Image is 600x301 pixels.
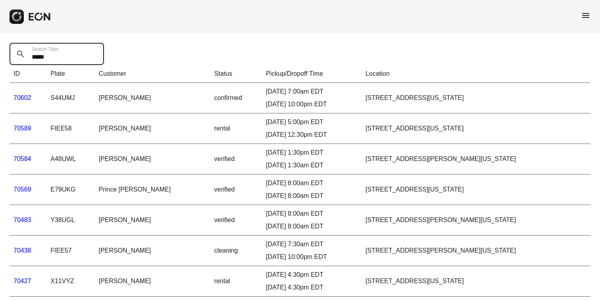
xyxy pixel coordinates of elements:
td: FIEE57 [46,236,94,266]
div: [DATE] 8:00am EDT [266,222,358,231]
td: verified [210,174,262,205]
td: rental [210,113,262,144]
th: Plate [46,65,94,83]
th: Location [362,65,590,83]
td: [PERSON_NAME] [95,236,210,266]
a: 70483 [13,217,31,223]
span: menu [581,11,590,20]
div: [DATE] 7:00am EDT [266,87,358,96]
td: [STREET_ADDRESS][US_STATE] [362,83,590,113]
div: [DATE] 10:00pm EDT [266,252,358,262]
td: [STREET_ADDRESS][US_STATE] [362,174,590,205]
td: verified [210,144,262,174]
td: [PERSON_NAME] [95,83,210,113]
td: S44UMJ [46,83,94,113]
td: A48UWL [46,144,94,174]
td: [STREET_ADDRESS][PERSON_NAME][US_STATE] [362,144,590,174]
td: [PERSON_NAME] [95,144,210,174]
a: 70569 [13,186,31,193]
div: [DATE] 4:30pm EDT [266,283,358,292]
div: [DATE] 1:30pm EDT [266,148,358,157]
td: [PERSON_NAME] [95,205,210,236]
th: Customer [95,65,210,83]
td: E79UKG [46,174,94,205]
th: Pickup/Dropoff Time [262,65,362,83]
div: [DATE] 8:00am EDT [266,209,358,219]
a: 70427 [13,278,31,284]
div: [DATE] 10:00pm EDT [266,100,358,109]
a: 70589 [13,125,31,132]
th: Status [210,65,262,83]
div: [DATE] 5:00pm EDT [266,117,358,127]
td: cleaning [210,236,262,266]
a: 70584 [13,155,31,162]
label: Search Trips [32,46,58,52]
a: 70602 [13,94,31,101]
div: [DATE] 8:00am EDT [266,178,358,188]
td: [STREET_ADDRESS][PERSON_NAME][US_STATE] [362,205,590,236]
td: rental [210,266,262,297]
div: [DATE] 1:30am EDT [266,161,358,170]
div: [DATE] 12:30pm EDT [266,130,358,140]
div: [DATE] 7:30am EDT [266,240,358,249]
td: X11VYZ [46,266,94,297]
td: [STREET_ADDRESS][US_STATE] [362,266,590,297]
td: FIEE58 [46,113,94,144]
div: [DATE] 4:30pm EDT [266,270,358,280]
td: confirmed [210,83,262,113]
td: Prince [PERSON_NAME] [95,174,210,205]
td: verified [210,205,262,236]
td: Y38UGL [46,205,94,236]
th: ID [10,65,46,83]
a: 70438 [13,247,31,254]
td: [STREET_ADDRESS][PERSON_NAME][US_STATE] [362,236,590,266]
div: [DATE] 8:00am EDT [266,191,358,201]
td: [STREET_ADDRESS][US_STATE] [362,113,590,144]
td: [PERSON_NAME] [95,266,210,297]
td: [PERSON_NAME] [95,113,210,144]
